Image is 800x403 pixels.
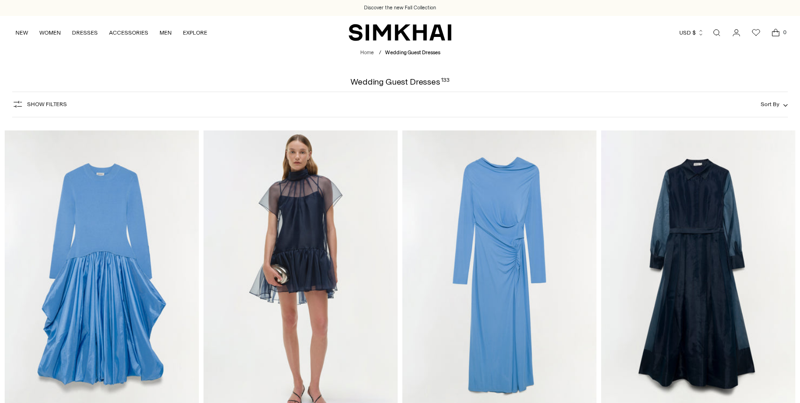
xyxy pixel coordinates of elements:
span: Show Filters [27,101,67,108]
div: 133 [441,78,450,86]
a: Open search modal [707,23,726,42]
a: EXPLORE [183,22,207,43]
a: NEW [15,22,28,43]
a: WOMEN [39,22,61,43]
a: SIMKHAI [349,23,451,42]
a: Home [360,50,374,56]
div: / [379,49,381,57]
span: Wedding Guest Dresses [385,50,440,56]
button: Sort By [761,99,788,109]
a: Wishlist [747,23,765,42]
a: Discover the new Fall Collection [364,4,436,12]
h1: Wedding Guest Dresses [350,78,450,86]
a: Open cart modal [766,23,785,42]
a: ACCESSORIES [109,22,148,43]
button: Show Filters [12,97,67,112]
a: DRESSES [72,22,98,43]
span: Sort By [761,101,779,108]
span: 0 [780,28,789,36]
nav: breadcrumbs [360,49,440,57]
a: MEN [160,22,172,43]
a: Go to the account page [727,23,746,42]
button: USD $ [679,22,704,43]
